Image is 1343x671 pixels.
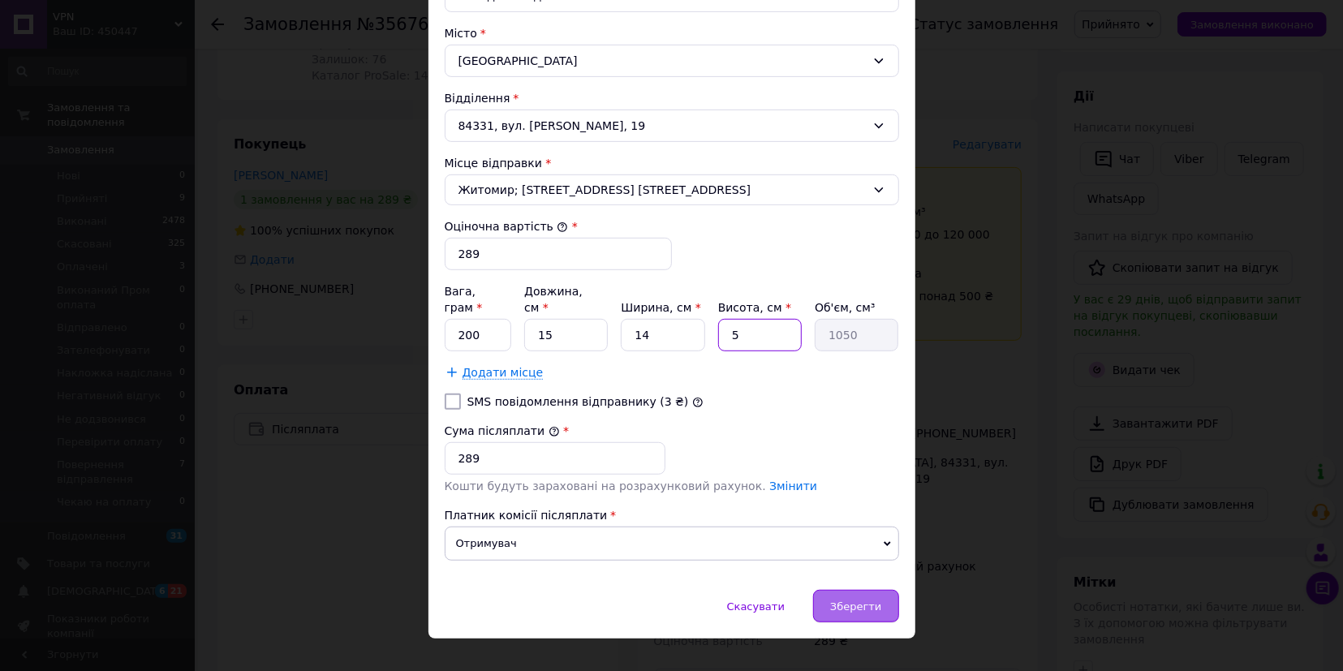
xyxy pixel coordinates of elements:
a: Змінити [769,480,817,492]
div: Місце відправки [445,155,899,171]
label: Вага, грам [445,285,483,314]
span: Платник комісії післяплати [445,509,608,522]
span: Додати місце [463,366,544,380]
label: Ширина, см [621,301,700,314]
span: Кошти будуть зараховані на розрахунковий рахунок. [445,480,818,492]
div: Відділення [445,90,899,106]
label: Оціночна вартість [445,220,569,233]
span: Скасувати [727,600,785,613]
div: [GEOGRAPHIC_DATA] [445,45,899,77]
label: SMS повідомлення відправнику (3 ₴) [467,395,689,408]
label: Сума післяплати [445,424,560,437]
div: Місто [445,25,899,41]
span: Зберегти [830,600,881,613]
label: Висота, см [718,301,791,314]
span: Житомир; [STREET_ADDRESS] [STREET_ADDRESS] [458,182,866,198]
label: Довжина, см [524,285,583,314]
span: Отримувач [445,527,899,561]
div: 84331, вул. [PERSON_NAME], 19 [445,110,899,142]
div: Об'єм, см³ [815,299,898,316]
